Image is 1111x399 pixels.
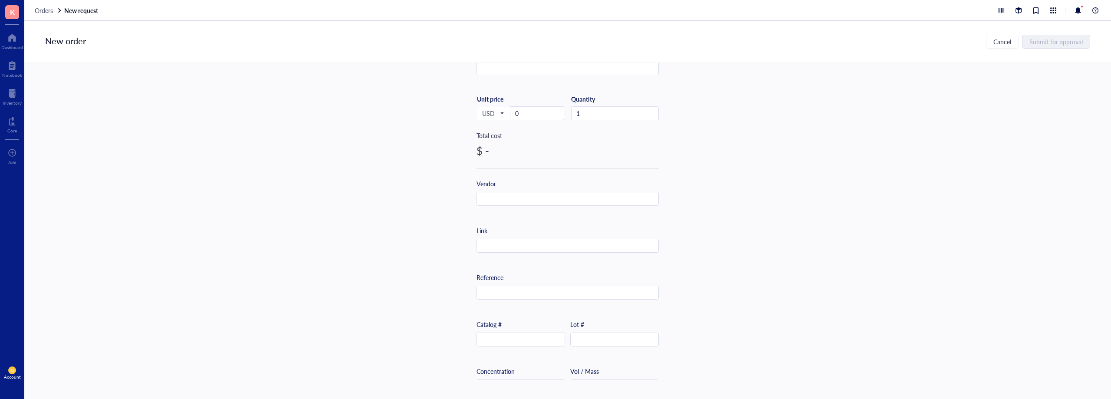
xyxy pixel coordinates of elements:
span: Cancel [993,38,1011,45]
div: Vol / Mass [570,366,599,376]
a: Dashboard [1,31,23,50]
div: Dashboard [1,45,23,50]
span: USD [482,109,503,117]
a: Orders [35,7,62,14]
div: Vendor [477,179,496,188]
div: Core [7,128,17,133]
button: Cancel [986,35,1019,49]
div: $ - [477,144,659,158]
span: K [10,7,15,17]
div: Notebook [2,73,22,78]
div: New order [45,35,86,49]
div: Concentration [477,366,515,376]
a: New request [64,7,100,14]
div: Link [477,226,487,235]
div: Add [8,160,16,165]
span: SJ [10,368,14,373]
div: Inventory [3,100,22,106]
a: Inventory [3,86,22,106]
span: Orders [35,6,53,15]
div: Unit price [477,95,531,103]
div: Quantity [571,95,659,103]
div: Account [4,374,21,379]
div: Lot # [570,320,584,329]
div: Catalog # [477,320,502,329]
button: Submit for approval [1022,35,1090,49]
div: Total cost [477,131,659,140]
div: Reference [477,273,503,282]
a: Core [7,114,17,133]
a: Notebook [2,59,22,78]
